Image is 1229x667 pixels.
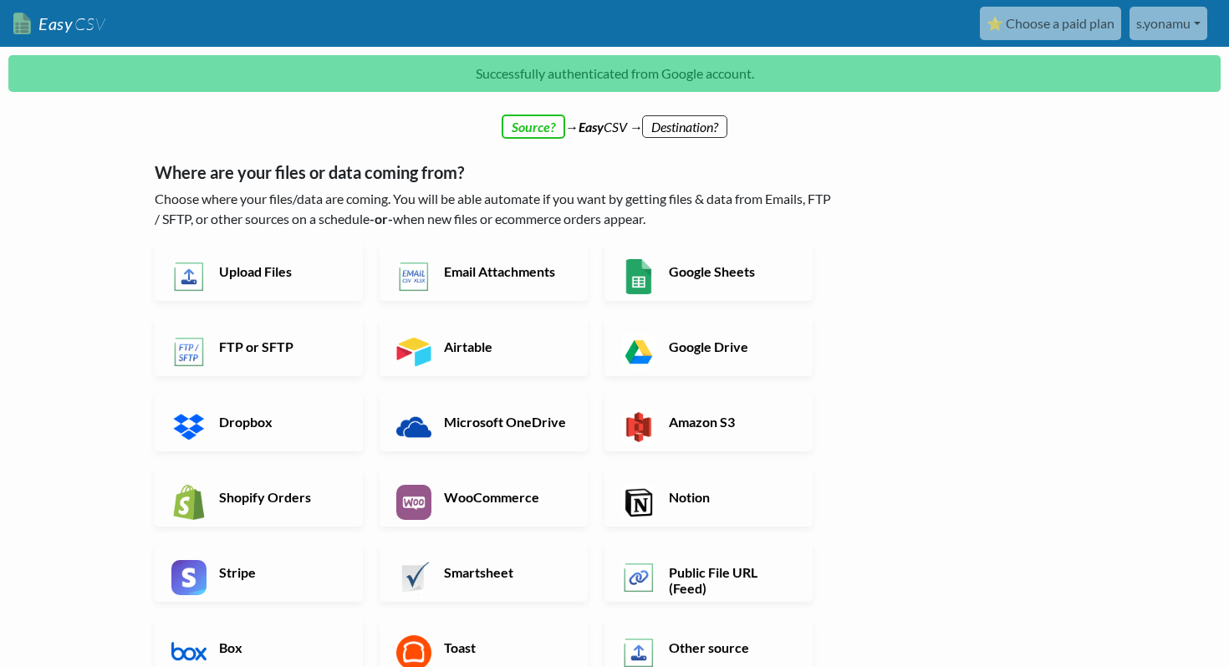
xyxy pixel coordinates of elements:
[155,189,836,229] p: Choose where your files/data are coming. You will be able automate if you want by getting files &...
[665,639,796,655] h6: Other source
[621,485,656,520] img: Notion App & API
[73,13,105,34] span: CSV
[396,485,431,520] img: WooCommerce App & API
[215,414,346,430] h6: Dropbox
[215,489,346,505] h6: Shopify Orders
[604,393,813,451] a: Amazon S3
[13,7,105,41] a: EasyCSV
[171,560,207,595] img: Stripe App & API
[380,242,588,301] a: Email Attachments
[621,334,656,369] img: Google Drive App & API
[665,339,796,354] h6: Google Drive
[604,242,813,301] a: Google Sheets
[171,334,207,369] img: FTP or SFTP App & API
[440,564,571,580] h6: Smartsheet
[396,259,431,294] img: Email New CSV or XLSX File App & API
[665,263,796,279] h6: Google Sheets
[380,543,588,602] a: Smartsheet
[8,55,1221,92] p: Successfully authenticated from Google account.
[215,263,346,279] h6: Upload Files
[215,339,346,354] h6: FTP or SFTP
[621,259,656,294] img: Google Sheets App & API
[440,489,571,505] h6: WooCommerce
[171,410,207,445] img: Dropbox App & API
[621,410,656,445] img: Amazon S3 App & API
[604,468,813,527] a: Notion
[1130,7,1207,40] a: s.yonamu
[396,410,431,445] img: Microsoft OneDrive App & API
[155,242,363,301] a: Upload Files
[665,489,796,505] h6: Notion
[440,414,571,430] h6: Microsoft OneDrive
[604,543,813,602] a: Public File URL (Feed)
[396,334,431,369] img: Airtable App & API
[155,318,363,376] a: FTP or SFTP
[665,564,796,596] h6: Public File URL (Feed)
[215,564,346,580] h6: Stripe
[604,318,813,376] a: Google Drive
[370,211,393,227] b: -or-
[171,485,207,520] img: Shopify App & API
[155,468,363,527] a: Shopify Orders
[980,7,1121,40] a: ⭐ Choose a paid plan
[380,468,588,527] a: WooCommerce
[440,639,571,655] h6: Toast
[621,560,656,595] img: Public File URL App & API
[155,162,836,182] h5: Where are your files or data coming from?
[440,263,571,279] h6: Email Attachments
[138,100,1091,137] div: → CSV →
[380,393,588,451] a: Microsoft OneDrive
[380,318,588,376] a: Airtable
[171,259,207,294] img: Upload Files App & API
[155,543,363,602] a: Stripe
[440,339,571,354] h6: Airtable
[215,639,346,655] h6: Box
[155,393,363,451] a: Dropbox
[396,560,431,595] img: Smartsheet App & API
[665,414,796,430] h6: Amazon S3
